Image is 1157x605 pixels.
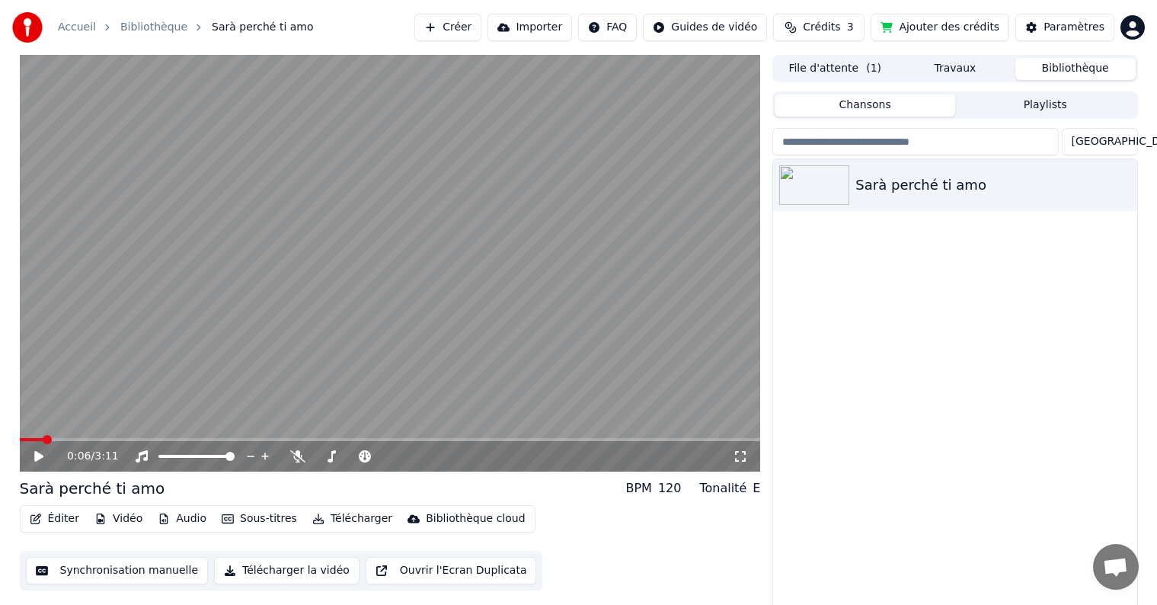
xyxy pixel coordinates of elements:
[1044,20,1104,35] div: Paramètres
[24,508,85,530] button: Éditer
[67,449,91,464] span: 0:06
[866,61,881,76] span: ( 1 )
[847,20,854,35] span: 3
[955,94,1136,117] button: Playlists
[775,94,955,117] button: Chansons
[94,449,118,464] span: 3:11
[216,508,303,530] button: Sous-titres
[658,479,682,498] div: 120
[1015,14,1114,41] button: Paramètres
[12,12,43,43] img: youka
[699,479,746,498] div: Tonalité
[1015,58,1136,80] button: Bibliothèque
[214,557,360,584] button: Télécharger la vidéo
[855,174,1130,196] div: Sarà perché ti amo
[803,20,840,35] span: Crédits
[578,14,637,41] button: FAQ
[1093,544,1139,590] a: Ouvrir le chat
[26,557,209,584] button: Synchronisation manuelle
[58,20,96,35] a: Accueil
[753,479,760,498] div: E
[643,14,767,41] button: Guides de vidéo
[120,20,187,35] a: Bibliothèque
[58,20,314,35] nav: breadcrumb
[487,14,572,41] button: Importer
[895,58,1015,80] button: Travaux
[306,508,398,530] button: Télécharger
[212,20,313,35] span: Sarà perché ti amo
[871,14,1009,41] button: Ajouter des crédits
[152,508,213,530] button: Audio
[625,479,651,498] div: BPM
[414,14,481,41] button: Créer
[88,508,149,530] button: Vidéo
[20,478,165,499] div: Sarà perché ti amo
[366,557,537,584] button: Ouvrir l'Ecran Duplicata
[426,511,525,527] div: Bibliothèque cloud
[775,58,895,80] button: File d'attente
[67,449,104,464] div: /
[773,14,865,41] button: Crédits3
